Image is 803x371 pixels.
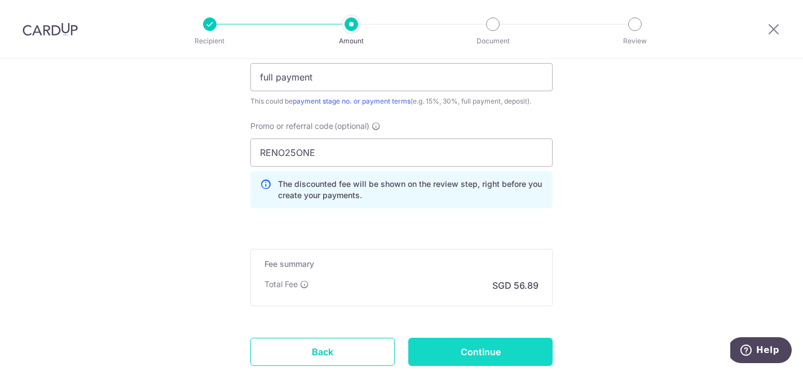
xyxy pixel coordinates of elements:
p: Recipient [168,35,252,47]
iframe: Opens a widget where you can find more information [730,337,792,365]
span: Promo or referral code [250,120,333,132]
p: SGD 56.89 [492,279,539,292]
h5: Fee summary [264,258,539,270]
p: Amount [310,35,393,47]
p: Review [593,35,677,47]
p: Document [451,35,535,47]
p: Total Fee [264,279,298,290]
p: The discounted fee will be shown on the review step, right before you create your payments. [278,178,543,201]
img: CardUp [23,23,78,36]
input: Continue [408,338,553,366]
a: payment stage no. or payment terms [293,97,411,105]
a: Back [250,338,395,366]
span: (optional) [334,120,369,132]
div: This could be (e.g. 15%, 30%, full payment, deposit). [250,96,553,107]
